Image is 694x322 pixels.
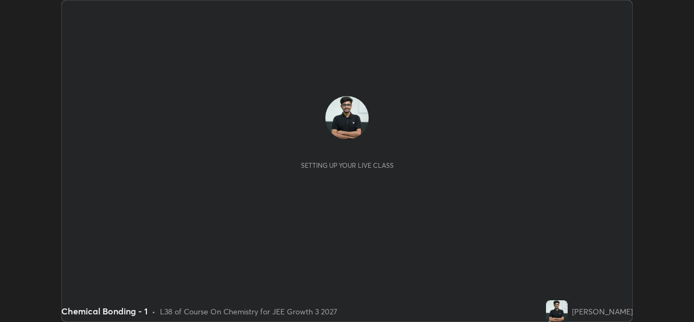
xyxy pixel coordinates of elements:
div: L38 of Course On Chemistry for JEE Growth 3 2027 [160,306,337,317]
img: 588ed0d5aa0a4b34b0f6ce6dfa894284.jpg [325,96,369,140]
div: Setting up your live class [301,161,394,169]
div: Chemical Bonding - 1 [61,305,147,318]
img: 588ed0d5aa0a4b34b0f6ce6dfa894284.jpg [546,300,568,322]
div: [PERSON_NAME] [572,306,633,317]
div: • [152,306,156,317]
